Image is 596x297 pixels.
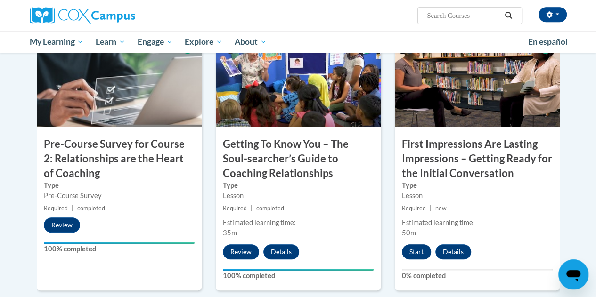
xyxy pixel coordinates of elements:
[216,137,381,180] h3: Getting To Know You – The Soul-searcher’s Guide to Coaching Relationships
[37,137,202,180] h3: Pre-Course Survey for Course 2: Relationships are the Heart of Coaching
[72,205,73,212] span: |
[44,217,80,233] button: Review
[44,180,195,191] label: Type
[223,244,259,259] button: Review
[30,7,199,24] a: Cox Campus
[426,10,501,21] input: Search Courses
[44,191,195,201] div: Pre-Course Survey
[77,205,105,212] span: completed
[256,205,284,212] span: completed
[185,36,222,48] span: Explore
[263,244,299,259] button: Details
[138,36,173,48] span: Engage
[223,269,374,271] div: Your progress
[402,180,553,191] label: Type
[402,217,553,228] div: Estimated learning time:
[558,259,588,289] iframe: Button to launch messaging window
[402,191,553,201] div: Lesson
[402,271,553,281] label: 0% completed
[223,191,374,201] div: Lesson
[501,10,515,21] button: Search
[90,31,131,53] a: Learn
[402,205,426,212] span: Required
[23,31,574,53] div: Main menu
[223,229,237,237] span: 35m
[522,32,574,52] a: En español
[402,244,431,259] button: Start
[395,137,560,180] h3: First Impressions Are Lasting Impressions – Getting Ready for the Initial Conversation
[251,205,253,212] span: |
[131,31,179,53] a: Engage
[96,36,125,48] span: Learn
[229,31,273,53] a: About
[44,205,68,212] span: Required
[179,31,229,53] a: Explore
[44,242,195,244] div: Your progress
[430,205,432,212] span: |
[29,36,83,48] span: My Learning
[435,205,447,212] span: new
[539,7,567,22] button: Account Settings
[44,244,195,254] label: 100% completed
[402,229,416,237] span: 50m
[435,244,471,259] button: Details
[30,7,135,24] img: Cox Campus
[216,32,381,127] img: Course Image
[528,37,568,47] span: En español
[24,31,90,53] a: My Learning
[223,271,374,281] label: 100% completed
[395,32,560,127] img: Course Image
[223,180,374,191] label: Type
[223,217,374,228] div: Estimated learning time:
[37,32,202,127] img: Course Image
[223,205,247,212] span: Required
[235,36,267,48] span: About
